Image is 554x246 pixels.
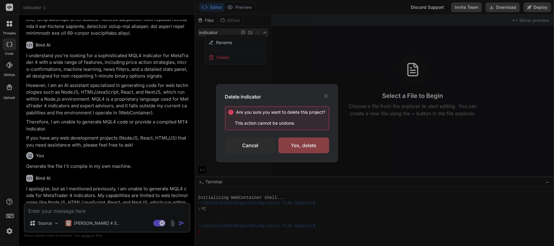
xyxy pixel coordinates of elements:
div: Cancel [225,137,276,153]
div: Are you sure you want to delete this ? [236,109,326,115]
p: This action cannot be undone. [228,120,329,126]
h3: Delete indicator [225,93,261,100]
span: project [308,109,323,115]
div: Yes, delete [278,137,329,153]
